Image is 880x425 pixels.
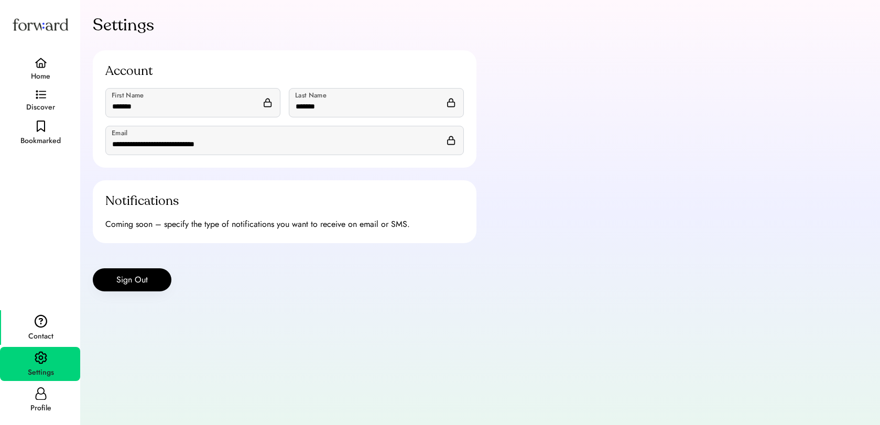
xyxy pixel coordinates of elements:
[26,101,55,114] div: Discover
[36,90,46,100] img: discover.svg
[93,13,154,38] div: Settings
[35,58,47,68] img: home.svg
[31,70,50,83] div: Home
[264,98,272,107] img: lock.svg
[447,98,455,107] img: lock.svg
[35,351,47,365] img: settings.svg
[105,218,410,231] div: Coming soon – specify the type of notifications you want to receive on email or SMS.
[105,63,153,80] div: Account
[35,314,47,328] img: contact.svg
[20,135,61,147] div: Bookmarked
[447,136,455,145] img: lock.svg
[10,8,70,40] img: Forward logo
[30,402,51,415] div: Profile
[37,121,45,133] img: bookmark-black.svg
[105,193,179,210] div: Notifications
[93,268,171,291] button: Sign Out
[28,330,53,343] div: Contact
[28,366,54,379] div: Settings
